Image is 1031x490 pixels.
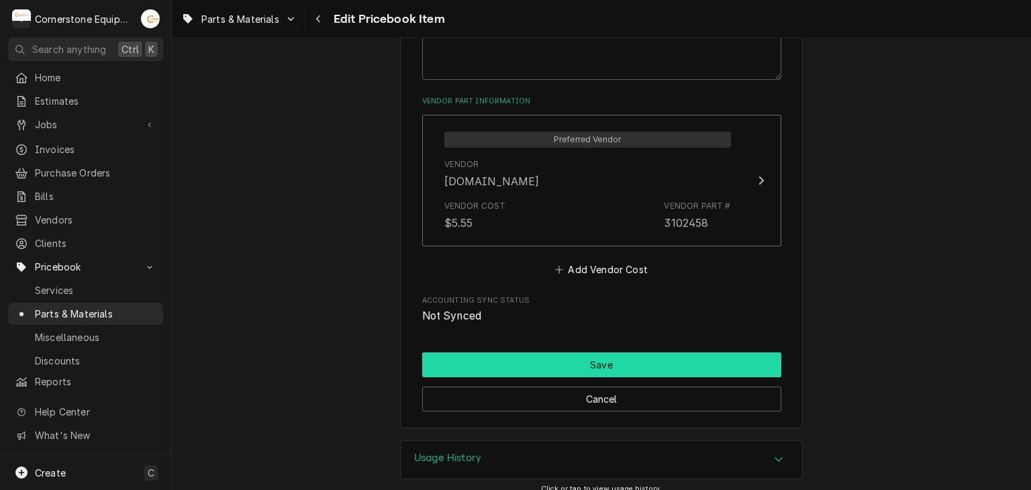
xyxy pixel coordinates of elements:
button: Add Vendor Cost [553,260,650,279]
span: Create [35,467,66,479]
button: Navigate back [308,8,330,30]
span: Invoices [35,142,156,156]
div: Cornerstone Equipment Repair, LLC's Avatar [12,9,31,28]
span: Accounting Sync Status [422,308,781,324]
div: Accordion Header [401,441,802,479]
span: Discounts [35,354,156,368]
a: Estimates [8,90,163,112]
button: Accordion Details Expand Trigger [401,441,802,479]
div: Vendor Part # [664,200,730,212]
a: Go to Parts & Materials [176,8,302,30]
a: Go to Help Center [8,401,163,423]
div: Button Group [422,352,781,411]
span: K [148,42,154,56]
a: Invoices [8,138,163,160]
span: Miscellaneous [35,330,156,344]
span: Purchase Orders [35,166,156,180]
button: Search anythingCtrlK [8,38,163,61]
span: Accounting Sync Status [422,295,781,306]
a: Home [8,66,163,89]
div: Accounting Sync Status [422,295,781,324]
span: Home [35,70,156,85]
a: Discounts [8,350,163,372]
span: Reports [35,375,156,389]
div: Andrew Buigues's Avatar [141,9,160,28]
div: $5.55 [444,215,473,231]
div: C [12,9,31,28]
a: Services [8,279,163,301]
a: Go to What's New [8,424,163,446]
a: Parts & Materials [8,303,163,325]
span: C [148,466,154,480]
div: Vendor Cost [444,200,506,231]
div: [DOMAIN_NAME] [444,173,540,189]
span: Pricebook [35,260,136,274]
span: Bills [35,189,156,203]
a: Go to Pricebook [8,256,163,278]
span: Parts & Materials [35,307,156,321]
span: Edit Pricebook Item [330,10,445,28]
div: Internal Notes [422,1,781,80]
span: Services [35,283,156,297]
button: Update Vendor Part Cost [422,115,781,246]
span: Preferred Vendor [444,132,731,148]
div: Usage History [400,440,803,479]
div: Vendor Part Information [422,96,781,279]
span: Help Center [35,405,155,419]
span: Vendors [35,213,156,227]
a: Reports [8,371,163,393]
span: Estimates [35,94,156,108]
button: Save [422,352,781,377]
div: Cornerstone Equipment Repair, LLC [35,12,134,26]
span: Search anything [32,42,106,56]
div: Vendor [444,158,479,170]
div: Preferred Vendor [444,130,731,148]
a: Go to Jobs [8,113,163,136]
a: Purchase Orders [8,162,163,184]
div: 3102458 [664,215,708,231]
div: Vendor [444,158,540,189]
div: Button Group Row [422,352,781,377]
span: Clients [35,236,156,250]
span: Jobs [35,117,136,132]
a: Vendors [8,209,163,231]
div: AB [141,9,160,28]
div: Button Group Row [422,377,781,411]
div: Vendor Part # [664,200,730,231]
span: Ctrl [121,42,139,56]
div: Vendor Cost [444,200,506,212]
label: Vendor Part Information [422,96,781,107]
a: Bills [8,185,163,207]
h3: Usage History [414,452,481,464]
a: Clients [8,232,163,254]
button: Cancel [422,387,781,411]
span: What's New [35,428,155,442]
span: Not Synced [422,309,482,322]
span: Parts & Materials [201,12,279,26]
a: Miscellaneous [8,326,163,348]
